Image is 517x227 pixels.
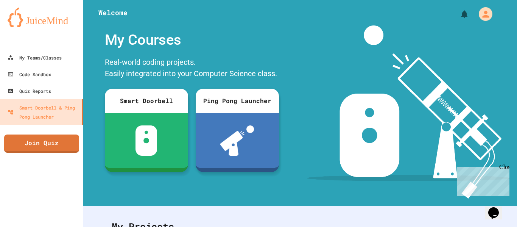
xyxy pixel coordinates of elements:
div: My Teams/Classes [8,53,62,62]
iframe: chat widget [485,197,509,219]
iframe: chat widget [454,164,509,196]
div: My Courses [101,25,283,55]
img: ppl-with-ball.png [220,125,254,156]
img: logo-orange.svg [8,8,76,27]
a: Join Quiz [4,135,79,153]
div: Smart Doorbell & Ping Pong Launcher [8,103,79,121]
div: Code Sandbox [8,70,51,79]
div: Quiz Reports [8,86,51,95]
div: Chat with us now!Close [3,3,52,48]
img: banner-image-my-projects.png [307,25,510,199]
div: My Notifications [446,8,471,20]
div: My Account [471,5,494,23]
div: Real-world coding projects. Easily integrated into your Computer Science class. [101,55,283,83]
img: sdb-white.svg [135,125,157,156]
div: Ping Pong Launcher [196,89,279,113]
div: Smart Doorbell [105,89,188,113]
